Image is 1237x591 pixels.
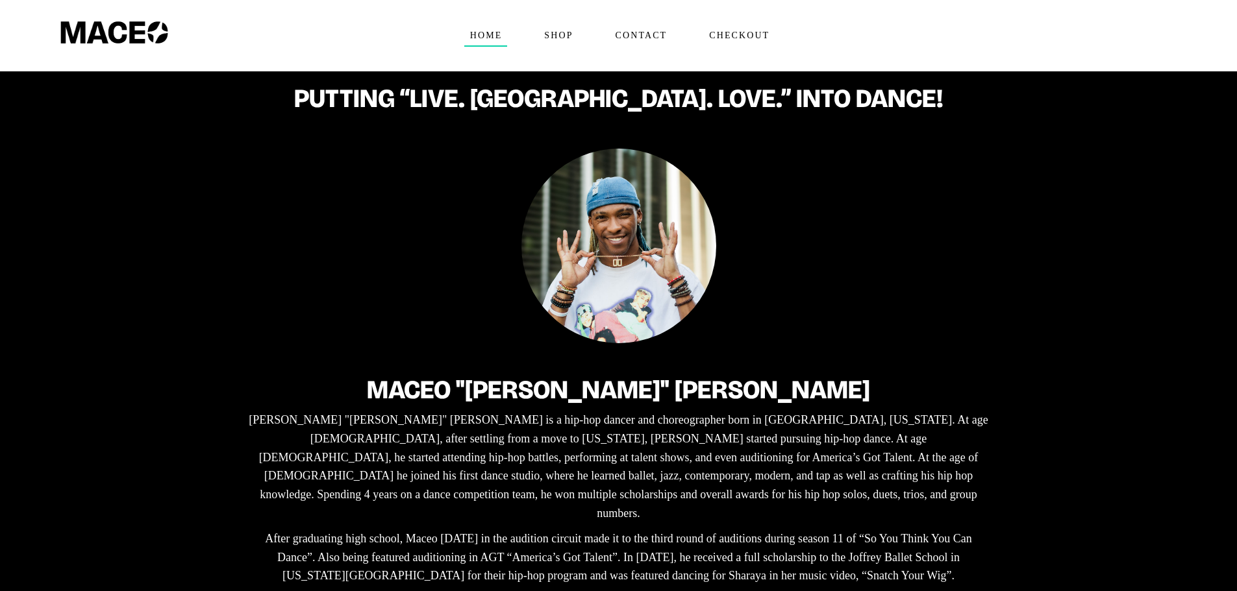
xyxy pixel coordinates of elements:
p: [PERSON_NAME] "[PERSON_NAME]" [PERSON_NAME] is a hip-hop dancer and choreographer born in [GEOGRA... [245,411,992,523]
img: Maceo Harrison [521,149,716,343]
h2: Maceo "[PERSON_NAME]" [PERSON_NAME] [245,376,992,404]
span: Shop [538,25,578,46]
span: Home [464,25,508,46]
span: Contact [610,25,673,46]
p: After graduating high school, Maceo [DATE] in the audition circuit made it to the third round of ... [245,529,992,585]
span: Checkout [703,25,775,46]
